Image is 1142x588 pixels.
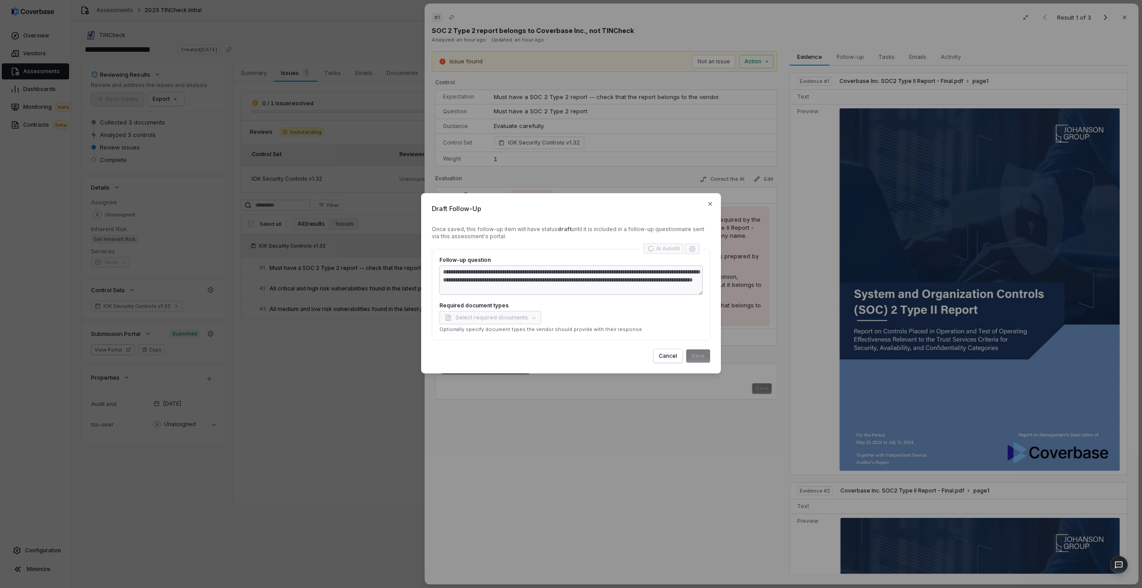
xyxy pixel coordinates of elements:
[654,349,683,363] button: Cancel
[432,226,710,240] div: Once saved, this follow-up item will have status until it is included in a follow-up questionnair...
[439,257,703,264] label: Follow-up question
[558,226,571,232] strong: draft
[432,204,710,213] span: Draft Follow-Up
[439,326,703,333] p: Optionally specify document types the vendor should provide with their response
[439,302,703,309] label: Required document types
